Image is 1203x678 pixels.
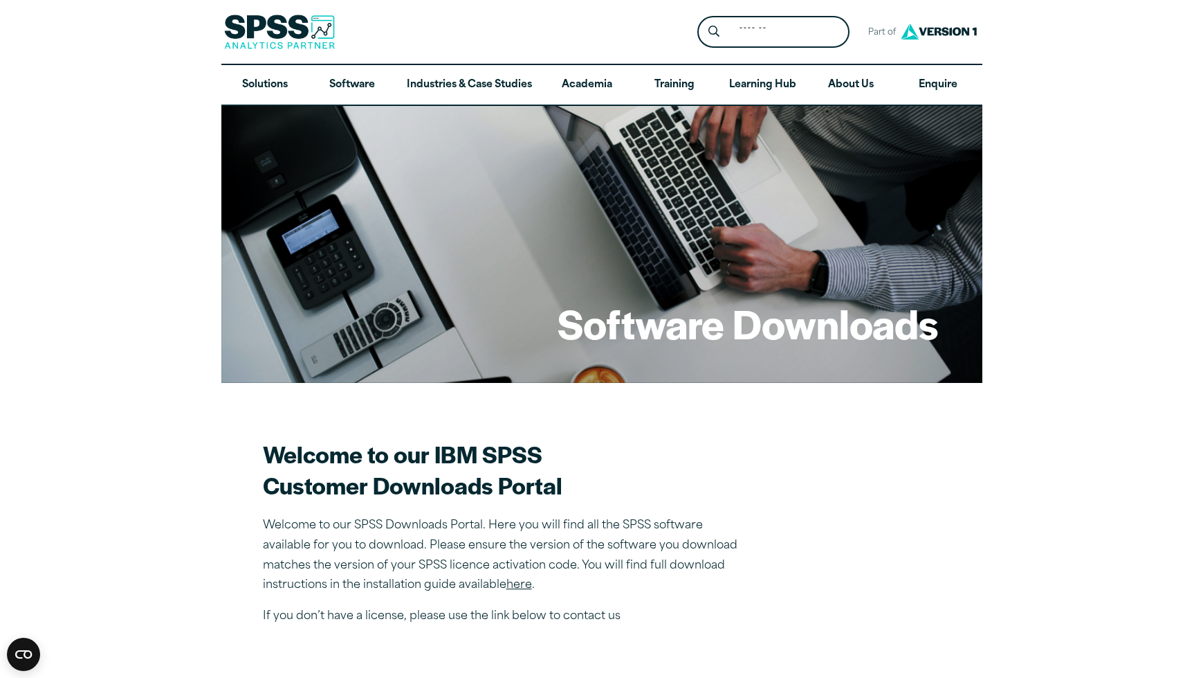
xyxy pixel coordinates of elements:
button: Open CMP widget [7,638,40,671]
button: Search magnifying glass icon [701,19,726,45]
p: Welcome to our SPSS Downloads Portal. Here you will find all the SPSS software available for you ... [263,516,747,596]
a: Software [309,65,396,105]
p: If you don’t have a license, please use the link below to contact us [263,607,747,627]
a: About Us [807,65,894,105]
span: Part of [861,23,897,43]
a: Industries & Case Studies [396,65,543,105]
a: Enquire [894,65,982,105]
h2: Welcome to our IBM SPSS Customer Downloads Portal [263,438,747,501]
nav: Desktop version of site main menu [221,65,982,105]
a: Training [630,65,717,105]
a: here [506,580,532,591]
form: Site Header Search Form [697,16,850,48]
img: Version1 Logo [897,19,980,44]
svg: Search magnifying glass icon [708,26,719,37]
a: Solutions [221,65,309,105]
a: Academia [543,65,630,105]
a: Learning Hub [718,65,807,105]
img: SPSS Analytics Partner [224,15,335,49]
h1: Software Downloads [558,296,938,350]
